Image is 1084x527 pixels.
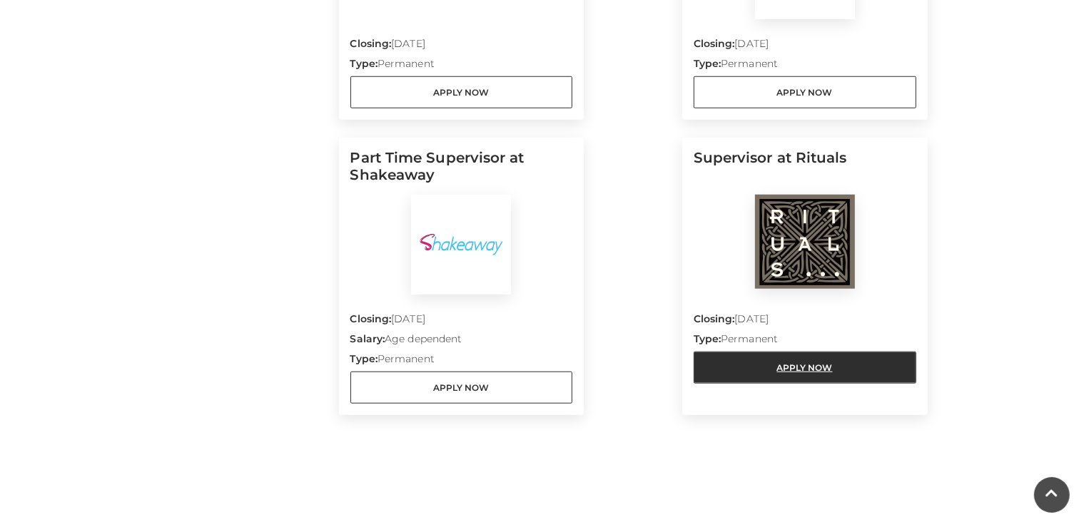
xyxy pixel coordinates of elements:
[350,37,392,50] strong: Closing:
[694,352,916,384] a: Apply Now
[350,352,573,372] p: Permanent
[350,76,573,108] a: Apply Now
[350,372,573,404] a: Apply Now
[694,56,916,76] p: Permanent
[350,352,378,365] strong: Type:
[350,332,573,352] p: Age dependent
[350,312,573,332] p: [DATE]
[694,37,735,50] strong: Closing:
[350,312,392,325] strong: Closing:
[694,57,721,70] strong: Type:
[411,195,511,295] img: Shakeaway
[694,149,916,195] h5: Supervisor at Rituals
[350,36,573,56] p: [DATE]
[694,36,916,56] p: [DATE]
[694,76,916,108] a: Apply Now
[755,195,855,289] img: Rituals
[350,149,573,195] h5: Part Time Supervisor at Shakeaway
[350,332,385,345] strong: Salary:
[350,56,573,76] p: Permanent
[694,332,721,345] strong: Type:
[694,332,916,352] p: Permanent
[694,312,916,332] p: [DATE]
[694,312,735,325] strong: Closing:
[350,57,378,70] strong: Type:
